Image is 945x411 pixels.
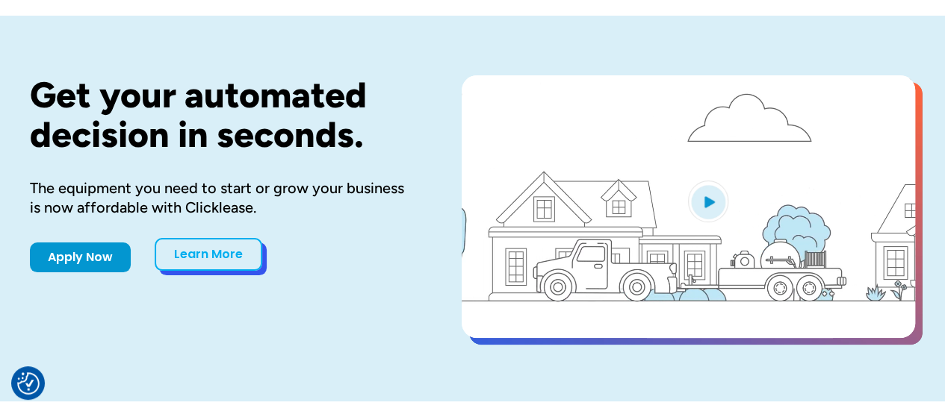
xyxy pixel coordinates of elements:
[30,242,131,272] a: Apply Now
[30,75,414,154] h1: Get your automated decision in seconds.
[462,75,915,338] a: open lightbox
[155,238,262,271] a: Learn More
[30,178,414,217] div: The equipment you need to start or grow your business is now affordable with Clicklease.
[17,372,40,395] img: Revisit consent button
[688,181,728,222] img: Blue play button logo on a light blue circular background
[17,372,40,395] button: Consent Preferences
